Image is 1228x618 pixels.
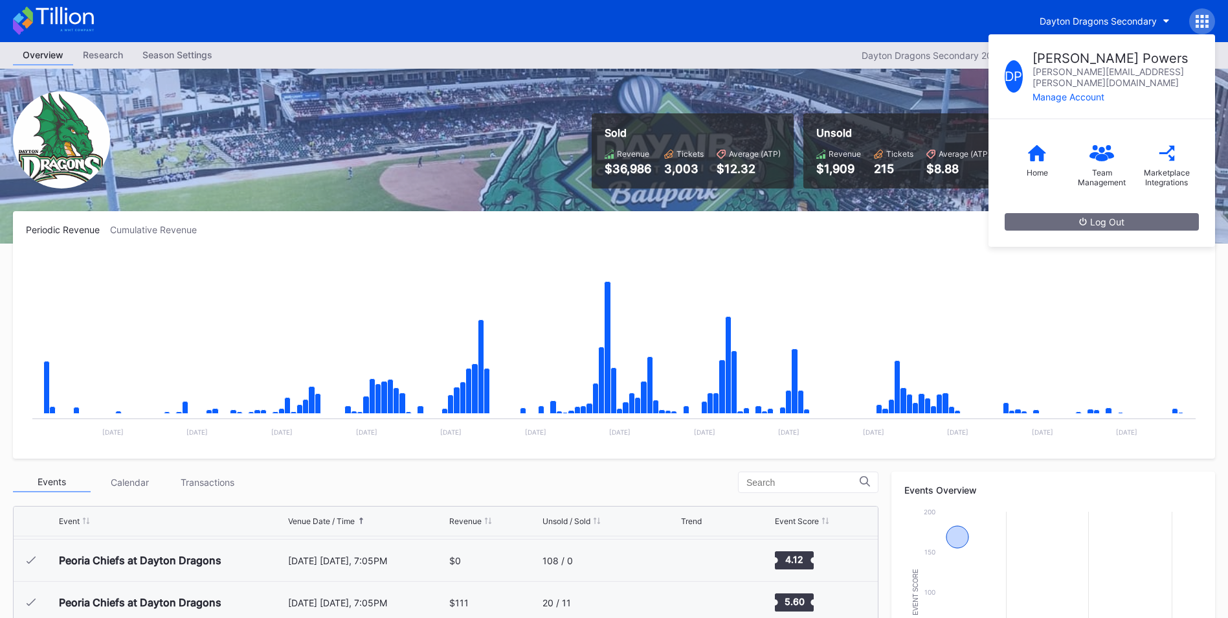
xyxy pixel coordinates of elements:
[664,162,704,176] div: 3,003
[816,126,990,139] div: Unsold
[924,508,935,516] text: 200
[746,477,860,488] input: Search
[59,596,221,609] div: Peoria Chiefs at Dayton Dragons
[1033,91,1199,102] div: Manage Account
[1040,16,1157,27] div: Dayton Dragons Secondary
[59,554,221,567] div: Peoria Chiefs at Dayton Dragons
[681,516,702,526] div: Trend
[924,548,935,556] text: 150
[186,428,208,436] text: [DATE]
[356,428,377,436] text: [DATE]
[912,569,919,615] text: Event Score
[862,50,1072,61] div: Dayton Dragons Secondary 2025 Regular Season
[1116,428,1137,436] text: [DATE]
[73,45,133,65] a: Research
[775,516,819,526] div: Event Score
[681,544,720,577] svg: Chart title
[1141,168,1192,187] div: Marketplace Integrations
[26,251,1202,446] svg: Chart title
[13,91,110,189] img: Dragons.png
[542,555,573,566] div: 108 / 0
[1005,60,1023,93] div: D P
[168,472,246,492] div: Transactions
[785,554,803,565] text: 4.12
[829,149,861,159] div: Revenue
[717,162,781,176] div: $12.32
[73,45,133,64] div: Research
[886,149,913,159] div: Tickets
[784,596,804,607] text: 5.60
[1076,168,1128,187] div: Team Management
[1033,51,1199,66] div: [PERSON_NAME] Powers
[617,149,649,159] div: Revenue
[947,428,968,436] text: [DATE]
[449,516,482,526] div: Revenue
[605,162,651,176] div: $36,986
[542,516,590,526] div: Unsold / Sold
[855,47,1091,64] button: Dayton Dragons Secondary 2025 Regular Season
[816,162,861,176] div: $1,909
[59,516,80,526] div: Event
[133,45,222,64] div: Season Settings
[525,428,546,436] text: [DATE]
[91,472,168,492] div: Calendar
[778,428,799,436] text: [DATE]
[904,485,1202,496] div: Events Overview
[13,472,91,492] div: Events
[605,126,781,139] div: Sold
[1005,213,1199,231] button: Log Out
[1033,66,1199,88] div: [PERSON_NAME][EMAIL_ADDRESS][PERSON_NAME][DOMAIN_NAME]
[449,597,469,608] div: $111
[26,224,110,235] div: Periodic Revenue
[449,555,461,566] div: $0
[1032,428,1053,436] text: [DATE]
[676,149,704,159] div: Tickets
[939,149,990,159] div: Average (ATP)
[288,516,355,526] div: Venue Date / Time
[729,149,781,159] div: Average (ATP)
[609,428,631,436] text: [DATE]
[102,428,124,436] text: [DATE]
[133,45,222,65] a: Season Settings
[440,428,462,436] text: [DATE]
[694,428,715,436] text: [DATE]
[924,588,935,596] text: 100
[542,597,571,608] div: 20 / 11
[926,162,990,176] div: $8.88
[288,555,446,566] div: [DATE] [DATE], 7:05PM
[1030,9,1179,33] button: Dayton Dragons Secondary
[288,597,446,608] div: [DATE] [DATE], 7:05PM
[110,224,207,235] div: Cumulative Revenue
[13,45,73,65] a: Overview
[271,428,293,436] text: [DATE]
[1027,168,1048,177] div: Home
[1079,216,1124,227] div: Log Out
[874,162,913,176] div: 215
[863,428,884,436] text: [DATE]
